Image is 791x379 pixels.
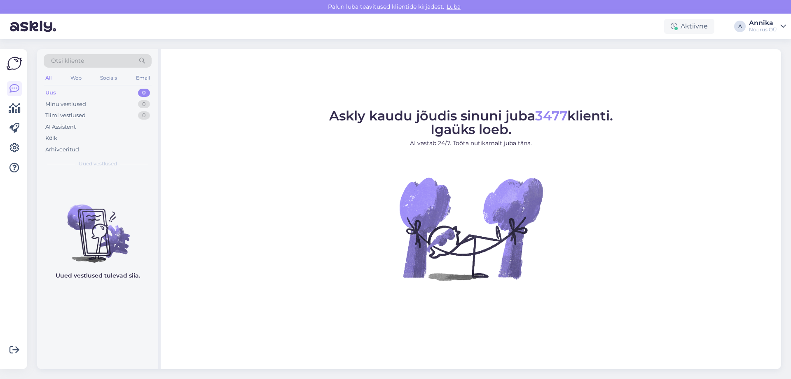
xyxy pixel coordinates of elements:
[45,123,76,131] div: AI Assistent
[79,160,117,167] span: Uued vestlused
[56,271,140,280] p: Uued vestlused tulevad siia.
[45,146,79,154] div: Arhiveeritud
[664,19,714,34] div: Aktiivne
[45,134,57,142] div: Kõik
[45,89,56,97] div: Uus
[45,111,86,120] div: Tiimi vestlused
[138,100,150,108] div: 0
[535,108,567,124] span: 3477
[734,21,746,32] div: A
[134,73,152,83] div: Email
[397,154,545,303] img: No Chat active
[749,26,777,33] div: Noorus OÜ
[444,3,463,10] span: Luba
[44,73,53,83] div: All
[7,56,22,71] img: Askly Logo
[329,108,613,137] span: Askly kaudu jõudis sinuni juba klienti. Igaüks loeb.
[138,111,150,120] div: 0
[69,73,83,83] div: Web
[98,73,119,83] div: Socials
[749,20,786,33] a: AnnikaNoorus OÜ
[749,20,777,26] div: Annika
[45,100,86,108] div: Minu vestlused
[329,139,613,148] p: AI vastab 24/7. Tööta nutikamalt juba täna.
[37,190,158,264] img: No chats
[138,89,150,97] div: 0
[51,56,84,65] span: Otsi kliente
